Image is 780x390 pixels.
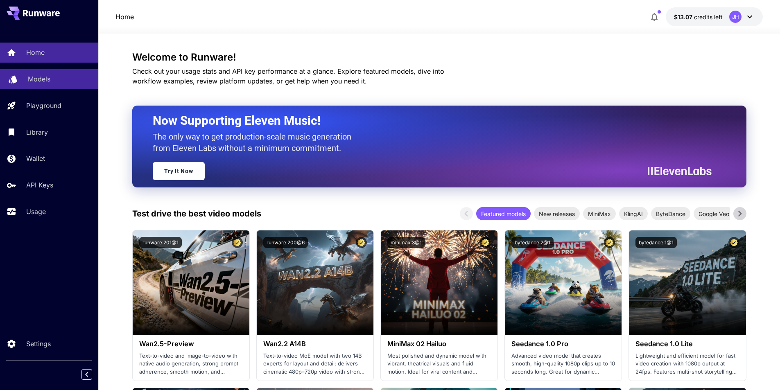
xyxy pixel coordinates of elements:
button: $13.0738JH [666,7,763,26]
span: ByteDance [651,210,690,218]
h3: Wan2.5-Preview [139,340,243,348]
div: $13.0738 [674,13,723,21]
span: Check out your usage stats and API key performance at a glance. Explore featured models, dive int... [132,67,444,85]
h3: Welcome to Runware! [132,52,746,63]
p: Settings [26,339,51,349]
p: Playground [26,101,61,110]
button: Certified Model – Vetted for best performance and includes a commercial license. [232,237,243,248]
h3: Wan2.2 A14B [263,340,367,348]
button: runware:201@1 [139,237,182,248]
p: Advanced video model that creates smooth, high-quality 1080p clips up to 10 seconds long. Great f... [511,352,615,376]
span: Featured models [476,210,531,218]
span: credits left [694,14,723,20]
nav: breadcrumb [115,12,134,22]
p: Library [26,127,48,137]
p: Home [26,47,45,57]
div: JH [729,11,742,23]
button: bytedance:2@1 [511,237,554,248]
h3: Seedance 1.0 Lite [635,340,739,348]
p: Wallet [26,153,45,163]
a: Try It Now [153,162,205,180]
button: Certified Model – Vetted for best performance and includes a commercial license. [728,237,739,248]
div: KlingAI [619,207,648,220]
span: $13.07 [674,14,694,20]
a: Home [115,12,134,22]
div: Google Veo [694,207,734,220]
p: Text-to-video MoE model with two 14B experts for layout and detail; delivers cinematic 480p–720p ... [263,352,367,376]
img: alt [133,230,249,335]
img: alt [257,230,373,335]
div: MiniMax [583,207,616,220]
p: Most polished and dynamic model with vibrant, theatrical visuals and fluid motion. Ideal for vira... [387,352,491,376]
p: The only way to get production-scale music generation from Eleven Labs without a minimum commitment. [153,131,357,154]
p: Test drive the best video models [132,207,261,220]
h3: Seedance 1.0 Pro [511,340,615,348]
span: MiniMax [583,210,616,218]
div: Collapse sidebar [88,367,98,382]
button: Certified Model – Vetted for best performance and includes a commercial license. [604,237,615,248]
button: Certified Model – Vetted for best performance and includes a commercial license. [480,237,491,248]
button: Collapse sidebar [81,369,92,380]
p: Lightweight and efficient model for fast video creation with 1080p output at 24fps. Features mult... [635,352,739,376]
button: runware:200@6 [263,237,308,248]
div: ByteDance [651,207,690,220]
p: Text-to-video and image-to-video with native audio generation, strong prompt adherence, smooth mo... [139,352,243,376]
img: alt [381,230,497,335]
img: alt [505,230,622,335]
div: New releases [534,207,580,220]
p: Usage [26,207,46,216]
h3: MiniMax 02 Hailuo [387,340,491,348]
img: alt [629,230,746,335]
div: Featured models [476,207,531,220]
button: minimax:3@1 [387,237,425,248]
button: Certified Model – Vetted for best performance and includes a commercial license. [356,237,367,248]
span: Google Veo [694,210,734,218]
span: KlingAI [619,210,648,218]
button: bytedance:1@1 [635,237,677,248]
span: New releases [534,210,580,218]
h2: Now Supporting Eleven Music! [153,113,705,128]
p: API Keys [26,180,53,190]
p: Models [28,74,50,84]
